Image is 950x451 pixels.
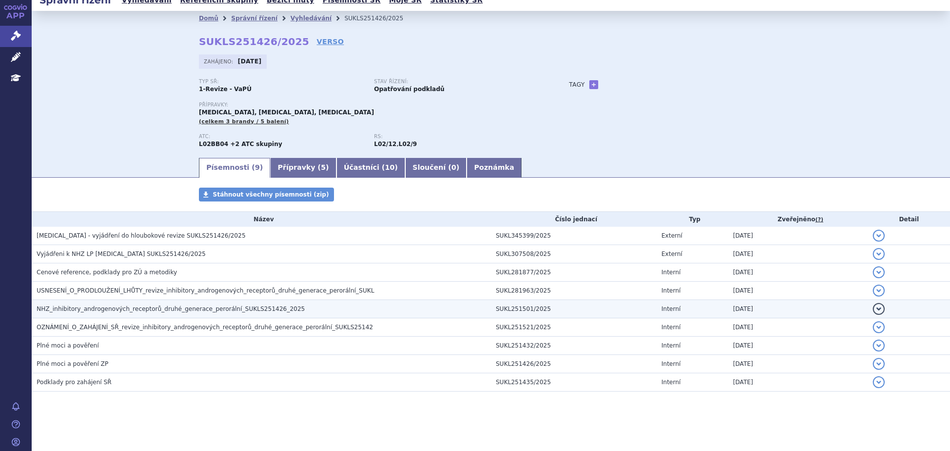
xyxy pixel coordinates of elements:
p: Přípravky: [199,102,549,108]
span: Stáhnout všechny písemnosti (zip) [213,191,329,198]
td: SUKL251435/2025 [491,373,657,392]
span: NHZ_inhibitory_androgenových_receptorů_druhé_generace_perorální_SUKLS251426_2025 [37,305,305,312]
th: Číslo jednací [491,212,657,227]
span: Interní [662,287,681,294]
strong: [DATE] [238,58,262,65]
button: detail [873,321,885,333]
button: detail [873,303,885,315]
span: 0 [451,163,456,171]
span: Interní [662,342,681,349]
abbr: (?) [815,216,823,223]
span: Interní [662,324,681,331]
button: detail [873,285,885,297]
a: Přípravky (5) [270,158,336,178]
a: VERSO [317,37,344,47]
span: 5 [321,163,326,171]
td: [DATE] [728,318,868,337]
th: Detail [868,212,950,227]
a: + [589,80,598,89]
span: Xtandi - vyjádření do hloubokové revize SUKLS251426/2025 [37,232,245,239]
td: SUKL251521/2025 [491,318,657,337]
span: Plné moci a pověření [37,342,99,349]
h3: Tagy [569,79,585,91]
span: Podklady pro zahájení SŘ [37,379,111,386]
td: [DATE] [728,337,868,355]
td: SUKL251426/2025 [491,355,657,373]
td: [DATE] [728,245,868,263]
button: detail [873,230,885,242]
a: Vyhledávání [290,15,332,22]
strong: SUKLS251426/2025 [199,36,309,48]
span: [MEDICAL_DATA], [MEDICAL_DATA], [MEDICAL_DATA] [199,109,374,116]
span: Externí [662,251,682,257]
p: Typ SŘ: [199,79,364,85]
th: Typ [657,212,728,227]
td: SUKL307508/2025 [491,245,657,263]
td: [DATE] [728,300,868,318]
a: Písemnosti (9) [199,158,270,178]
span: (celkem 3 brandy / 5 balení) [199,118,289,125]
a: Sloučení (0) [405,158,467,178]
strong: +2 ATC skupiny [230,141,282,148]
p: RS: [374,134,539,140]
td: SUKL345399/2025 [491,227,657,245]
td: SUKL281877/2025 [491,263,657,282]
a: Stáhnout všechny písemnosti (zip) [199,188,334,201]
span: 9 [255,163,260,171]
td: SUKL251432/2025 [491,337,657,355]
th: Zveřejněno [728,212,868,227]
a: Poznámka [467,158,522,178]
span: Cenové reference, podklady pro ZÚ a metodiky [37,269,177,276]
span: Externí [662,232,682,239]
td: [DATE] [728,263,868,282]
span: Interní [662,305,681,312]
strong: inhibitory androgenových receptorů druhé generace, perorální podání [374,141,396,148]
a: Správní řízení [231,15,278,22]
th: Název [32,212,491,227]
a: Účastníci (10) [336,158,405,178]
span: Plné moci a pověření ZP [37,360,108,367]
p: ATC: [199,134,364,140]
span: Vyjádřeni k NHZ LP ERLEADA SUKLS251426/2025 [37,251,206,257]
strong: enzalutamid [399,141,417,148]
td: SUKL281963/2025 [491,282,657,300]
span: OZNÁMENÍ_O_ZAHÁJENÍ_SŘ_revize_inhibitory_androgenových_receptorů_druhé_generace_perorální_SUKLS25142 [37,324,373,331]
td: [DATE] [728,355,868,373]
button: detail [873,376,885,388]
p: Stav řízení: [374,79,539,85]
td: [DATE] [728,282,868,300]
button: detail [873,248,885,260]
td: SUKL251501/2025 [491,300,657,318]
span: Interní [662,269,681,276]
td: [DATE] [728,227,868,245]
span: 10 [385,163,394,171]
div: , [374,134,549,149]
span: Interní [662,360,681,367]
span: Zahájeno: [204,57,235,65]
strong: Opatřování podkladů [374,86,444,93]
span: USNESENÍ_O_PRODLOUŽENÍ_LHŮTY_revize_inhibitory_androgenových_receptorů_druhé_generace_perorální_SUKL [37,287,374,294]
button: detail [873,266,885,278]
strong: ENZALUTAMID [199,141,228,148]
strong: 1-Revize - VaPÚ [199,86,251,93]
span: Interní [662,379,681,386]
a: Domů [199,15,218,22]
li: SUKLS251426/2025 [344,11,416,26]
button: detail [873,358,885,370]
td: [DATE] [728,373,868,392]
button: detail [873,340,885,351]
